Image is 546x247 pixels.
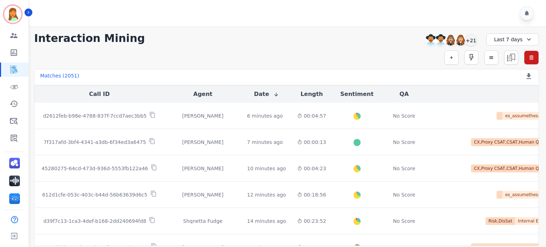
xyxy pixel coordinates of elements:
[247,218,286,225] div: 14 minutes ago
[465,34,477,46] div: +21
[89,90,110,98] button: Call ID
[393,218,415,225] div: No Score
[393,191,415,198] div: No Score
[486,217,515,225] span: Risk,DisSat
[297,191,326,198] div: 00:18:56
[254,90,279,98] button: Date
[247,191,286,198] div: 12 minutes ago
[247,165,286,172] div: 10 minutes ago
[44,139,146,146] p: 7f317afd-3bf4-4341-a3db-6f34ed3a6475
[393,165,415,172] div: No Score
[247,139,283,146] div: 7 minutes ago
[340,90,373,98] button: Sentiment
[34,32,145,45] h1: Interaction Mining
[43,218,146,225] p: d39f7c13-1ca3-4def-b168-2dd240694fd8
[400,90,409,98] button: QA
[297,218,326,225] div: 00:23:52
[393,139,415,146] div: No Score
[297,139,326,146] div: 00:00:13
[43,112,147,119] p: d2612feb-b98e-4788-837f-7ccd7aec3bb5
[193,90,213,98] button: Agent
[486,33,539,45] div: Last 7 days
[170,112,236,119] div: [PERSON_NAME]
[300,90,323,98] button: Length
[393,112,415,119] div: No Score
[42,165,148,172] p: 45280275-64cd-473d-936d-5553fb122a46
[297,112,326,119] div: 00:04:57
[170,191,236,198] div: [PERSON_NAME]
[247,112,283,119] div: 6 minutes ago
[297,165,326,172] div: 00:04:23
[170,139,236,146] div: [PERSON_NAME]
[170,165,236,172] div: [PERSON_NAME]
[4,6,21,23] img: Bordered avatar
[42,191,148,198] p: 612d1cfe-053c-403c-b44d-56b63639d6c5
[170,218,236,225] div: Shqnetta Fudge
[40,72,79,82] div: Matches ( 2051 )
